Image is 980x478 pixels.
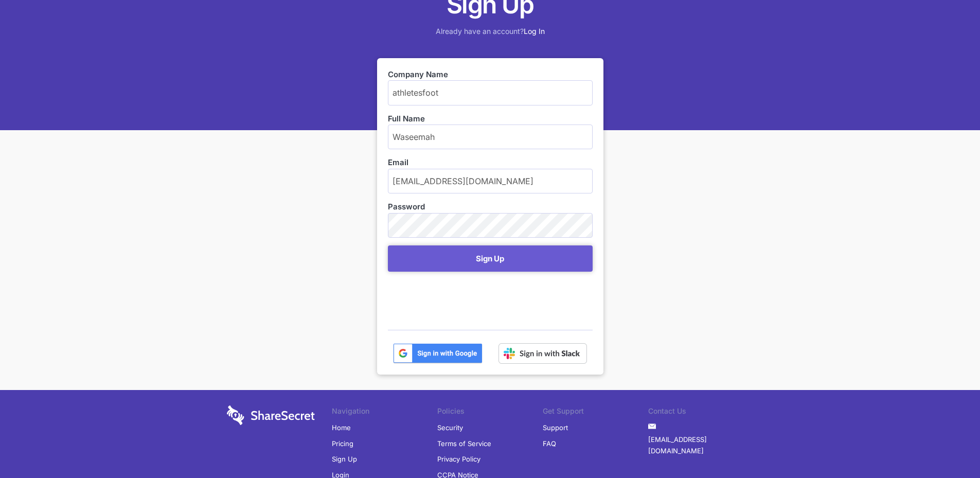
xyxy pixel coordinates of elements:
[332,436,353,451] a: Pricing
[332,451,357,467] a: Sign Up
[388,245,593,272] button: Sign Up
[388,157,593,168] label: Email
[388,201,425,213] label: Password
[543,436,556,451] a: FAQ
[388,277,544,317] iframe: reCAPTCHA
[437,436,491,451] a: Terms of Service
[648,432,754,459] a: [EMAIL_ADDRESS][DOMAIN_NAME]
[437,405,543,420] li: Policies
[498,343,587,364] img: Sign in with Slack
[929,427,968,466] iframe: Drift Widget Chat Controller
[388,113,593,125] label: Full Name
[648,405,754,420] li: Contact Us
[524,27,545,36] a: Log In
[332,420,351,435] a: Home
[437,420,463,435] a: Security
[227,405,315,425] img: logo-wordmark-white-trans-d4663122ce5f474addd5e946df7df03e33cb6a1c49d2221995e7729f52c070b2.svg
[543,405,648,420] li: Get Support
[393,343,483,364] img: btn_google_signin_dark_normal_web@2x-02e5a4921c5dab0481f19210d7229f84a41d9f18e5bdafae021273015eeb...
[543,420,568,435] a: Support
[388,69,593,80] label: Company Name
[437,451,480,467] a: Privacy Policy
[332,405,437,420] li: Navigation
